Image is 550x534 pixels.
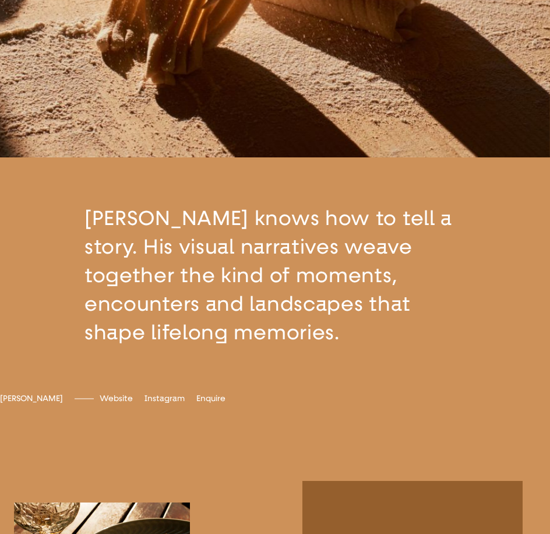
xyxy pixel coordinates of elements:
[144,394,185,403] a: Instagrammatt_russell
[144,394,185,403] span: Instagram
[100,394,133,403] span: Website
[100,394,133,403] a: Website[DOMAIN_NAME]
[196,394,225,403] a: Enquire[EMAIL_ADDRESS][DOMAIN_NAME]
[196,394,225,403] span: Enquire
